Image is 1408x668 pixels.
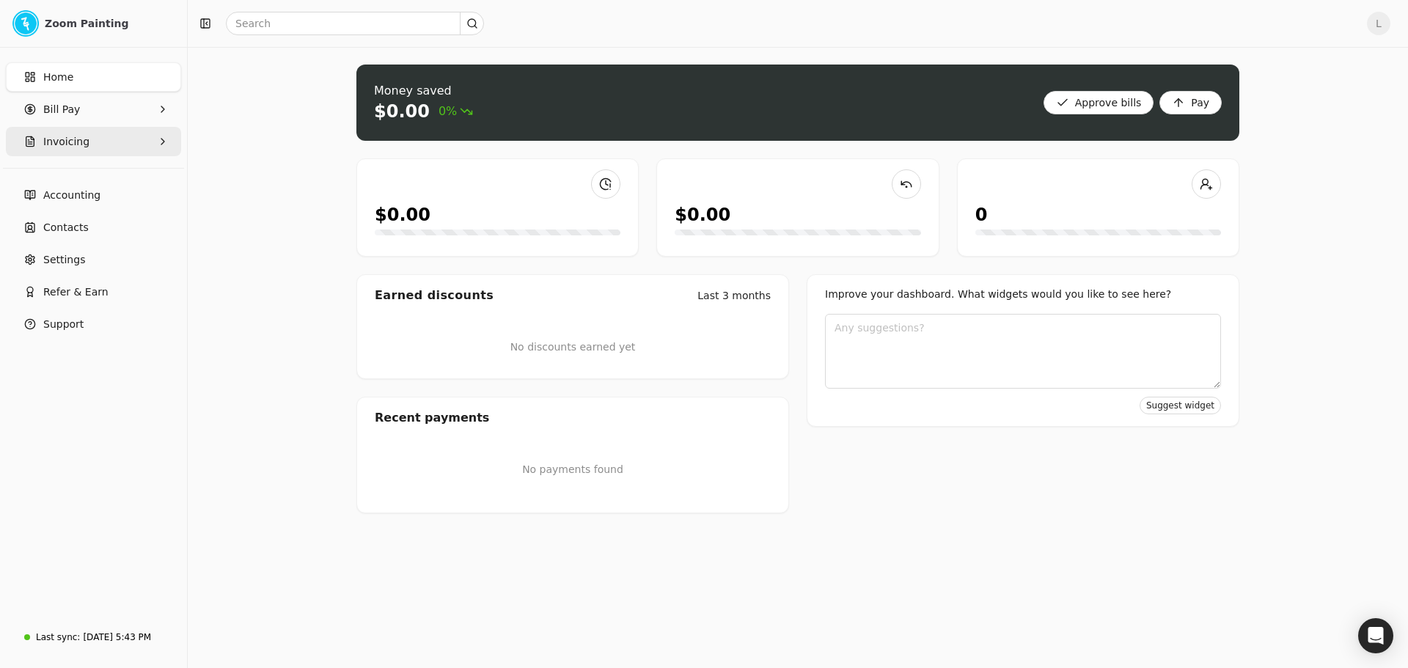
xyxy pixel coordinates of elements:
[45,16,175,31] div: Zoom Painting
[1358,618,1393,653] div: Open Intercom Messenger
[825,287,1221,302] div: Improve your dashboard. What widgets would you like to see here?
[375,202,430,228] div: $0.00
[439,103,473,120] span: 0%
[226,12,484,35] input: Search
[6,245,181,274] a: Settings
[6,127,181,156] button: Invoicing
[6,309,181,339] button: Support
[6,213,181,242] a: Contacts
[697,288,771,304] div: Last 3 months
[1367,12,1390,35] button: L
[375,462,771,477] p: No payments found
[374,82,473,100] div: Money saved
[1159,91,1222,114] button: Pay
[43,134,89,150] span: Invoicing
[43,102,80,117] span: Bill Pay
[510,316,636,378] div: No discounts earned yet
[1140,397,1221,414] button: Suggest widget
[975,202,988,228] div: 0
[6,624,181,650] a: Last sync:[DATE] 5:43 PM
[375,287,494,304] div: Earned discounts
[43,188,100,203] span: Accounting
[43,220,89,235] span: Contacts
[6,62,181,92] a: Home
[43,70,73,85] span: Home
[43,317,84,332] span: Support
[1044,91,1154,114] button: Approve bills
[43,252,85,268] span: Settings
[675,202,730,228] div: $0.00
[43,285,109,300] span: Refer & Earn
[6,180,181,210] a: Accounting
[6,95,181,124] button: Bill Pay
[36,631,80,644] div: Last sync:
[83,631,151,644] div: [DATE] 5:43 PM
[374,100,430,123] div: $0.00
[12,10,39,37] img: 53dfaddc-4243-4885-9112-5521109ec7d1.png
[357,397,788,438] div: Recent payments
[6,277,181,307] button: Refer & Earn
